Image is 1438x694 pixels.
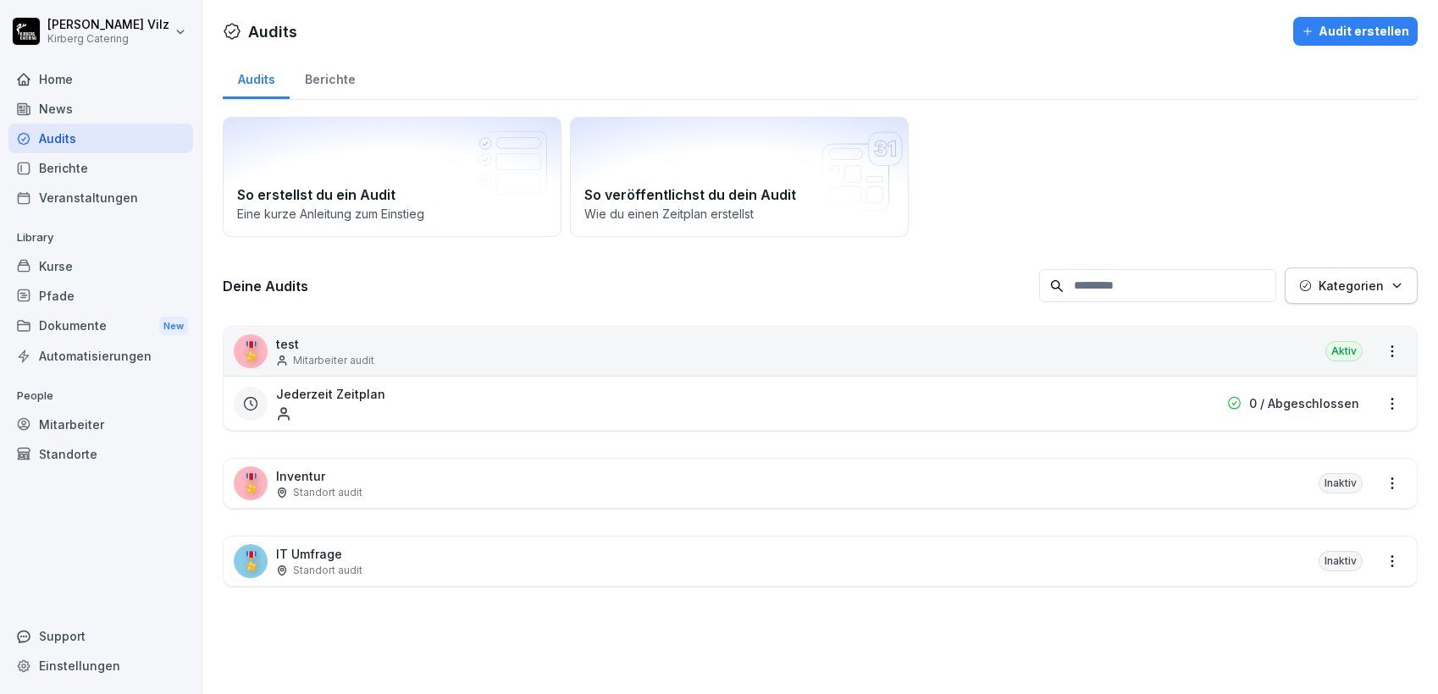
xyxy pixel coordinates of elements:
[237,185,547,205] h2: So erstellst du ein Audit
[276,467,362,485] p: Inventur
[248,20,297,43] h1: Audits
[1249,394,1359,412] p: 0 / Abgeschlossen
[1319,473,1363,493] div: Inaktiv
[234,466,268,500] div: 🎖️
[276,335,374,353] p: test
[1319,551,1363,571] div: Inaktiv
[276,385,385,403] h3: Jederzeit Zeitplan
[8,153,193,183] a: Berichte
[293,353,374,368] p: Mitarbeiter audit
[8,439,193,469] a: Standorte
[1285,267,1418,304] button: Kategorien
[47,18,169,32] p: [PERSON_NAME] Vilz
[47,33,169,45] p: Kirberg Catering
[1325,341,1363,361] div: Aktiv
[237,205,547,223] p: Eine kurze Anleitung zum Einstieg
[1302,22,1409,41] div: Audit erstellen
[290,56,370,99] a: Berichte
[223,117,561,237] a: So erstellst du ein AuditEine kurze Anleitung zum Einstieg
[1293,17,1418,46] button: Audit erstellen
[8,124,193,153] a: Audits
[293,563,362,578] p: Standort audit
[570,117,909,237] a: So veröffentlichst du dein AuditWie du einen Zeitplan erstellst
[234,334,268,368] div: 🎖️
[8,341,193,371] a: Automatisierungen
[8,410,193,439] a: Mitarbeiter
[8,94,193,124] a: News
[223,56,290,99] a: Audits
[584,205,894,223] p: Wie du einen Zeitplan erstellst
[8,311,193,342] div: Dokumente
[8,224,193,251] p: Library
[1319,277,1384,295] p: Kategorien
[223,277,1031,295] h3: Deine Audits
[8,251,193,281] a: Kurse
[8,311,193,342] a: DokumenteNew
[8,281,193,311] a: Pfade
[159,317,188,336] div: New
[8,651,193,680] a: Einstellungen
[8,383,193,410] p: People
[276,545,362,563] p: IT Umfrage
[8,64,193,94] a: Home
[8,621,193,651] div: Support
[234,544,268,578] div: 🎖️
[8,183,193,212] a: Veranstaltungen
[584,185,894,205] h2: So veröffentlichst du dein Audit
[293,485,362,500] p: Standort audit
